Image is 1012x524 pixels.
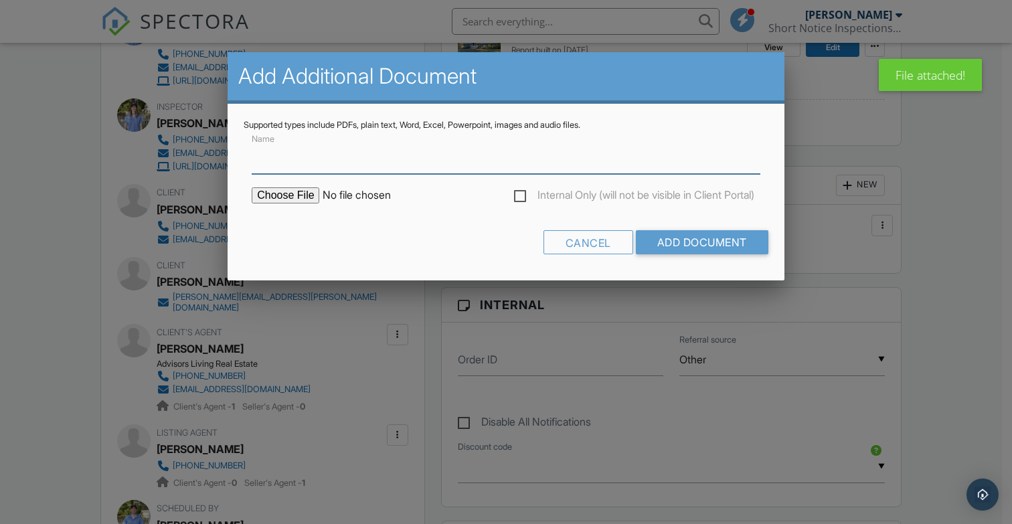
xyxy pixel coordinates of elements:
div: File attached! [879,59,982,91]
h2: Add Additional Document [238,63,774,90]
div: Supported types include PDFs, plain text, Word, Excel, Powerpoint, images and audio files. [244,120,768,130]
label: Name [252,133,274,145]
label: Internal Only (will not be visible in Client Portal) [514,189,754,205]
div: Open Intercom Messenger [966,478,999,511]
input: Add Document [636,230,768,254]
div: Cancel [543,230,633,254]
